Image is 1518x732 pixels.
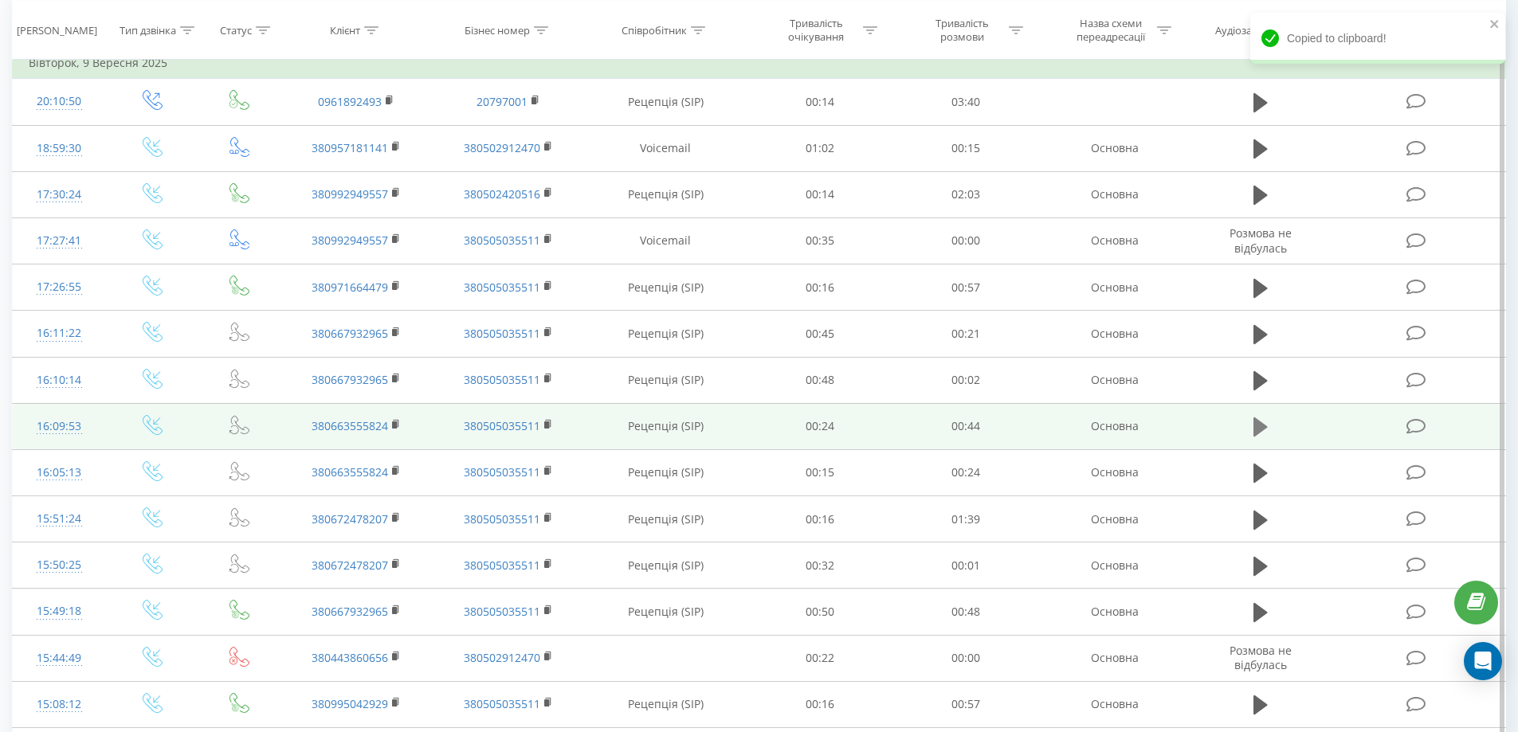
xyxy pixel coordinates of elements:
td: 02:03 [893,171,1039,217]
div: 18:59:30 [29,133,90,164]
div: Copied to clipboard! [1250,13,1505,64]
td: Основна [1038,403,1190,449]
td: Рецепція (SIP) [584,681,747,727]
a: 380672478207 [312,511,388,526]
a: 380663555824 [312,464,388,480]
a: 380505035511 [464,372,540,387]
td: 00:57 [893,681,1039,727]
td: Основна [1038,311,1190,357]
td: 00:48 [747,357,893,403]
td: 00:32 [747,542,893,589]
div: 16:11:22 [29,318,90,349]
td: 01:39 [893,496,1039,542]
td: 00:14 [747,171,893,217]
td: Основна [1038,681,1190,727]
span: Розмова не відбулась [1230,225,1292,255]
div: Співробітник [622,23,687,37]
td: Основна [1038,449,1190,495]
td: Основна [1038,357,1190,403]
td: Основна [1038,542,1190,589]
td: Основна [1038,264,1190,311]
a: 380667932965 [312,326,388,341]
td: 00:57 [893,264,1039,311]
td: Рецепція (SIP) [584,311,747,357]
div: [PERSON_NAME] [17,23,97,37]
a: 380505035511 [464,696,540,711]
a: 380992949557 [312,233,388,248]
td: 00:45 [747,311,893,357]
div: Тривалість розмови [920,17,1005,44]
td: 00:48 [893,589,1039,635]
a: 380663555824 [312,418,388,433]
a: 380505035511 [464,418,540,433]
a: 380667932965 [312,372,388,387]
a: 0961892493 [318,94,382,109]
div: Статус [220,23,252,37]
td: 00:00 [893,635,1039,681]
td: 00:00 [893,217,1039,264]
div: 20:10:50 [29,86,90,117]
a: 380502912470 [464,140,540,155]
td: 00:02 [893,357,1039,403]
td: Рецепція (SIP) [584,403,747,449]
a: 380505035511 [464,558,540,573]
td: Рецепція (SIP) [584,79,747,125]
td: Рецепція (SIP) [584,264,747,311]
td: 03:40 [893,79,1039,125]
a: 380505035511 [464,326,540,341]
a: 380443860656 [312,650,388,665]
td: 00:16 [747,264,893,311]
td: Рецепція (SIP) [584,171,747,217]
div: Аудіозапис розмови [1215,23,1316,37]
a: 380505035511 [464,511,540,526]
td: 00:15 [893,125,1039,171]
td: 00:35 [747,217,893,264]
a: 380667932965 [312,604,388,619]
a: 380992949557 [312,186,388,202]
a: 380505035511 [464,604,540,619]
div: Бізнес номер [465,23,530,37]
td: Основна [1038,171,1190,217]
div: 15:51:24 [29,503,90,534]
td: 00:15 [747,449,893,495]
td: 00:22 [747,635,893,681]
div: Клієнт [330,23,360,37]
a: 380957181141 [312,140,388,155]
div: 16:09:53 [29,411,90,442]
div: 16:10:14 [29,365,90,396]
td: Рецепція (SIP) [584,589,747,635]
td: 00:16 [747,496,893,542]
td: Основна [1038,125,1190,171]
td: 00:44 [893,403,1039,449]
div: 17:30:24 [29,179,90,210]
td: Основна [1038,635,1190,681]
span: Розмова не відбулась [1230,643,1292,672]
td: Основна [1038,496,1190,542]
td: 00:16 [747,681,893,727]
button: close [1489,18,1500,33]
td: 00:24 [893,449,1039,495]
td: 00:21 [893,311,1039,357]
div: 15:08:12 [29,689,90,720]
a: 20797001 [477,94,528,109]
div: Open Intercom Messenger [1464,642,1502,680]
td: 00:24 [747,403,893,449]
a: 380995042929 [312,696,388,711]
a: 380502420516 [464,186,540,202]
div: Тип дзвінка [120,23,176,37]
td: Основна [1038,217,1190,264]
td: Voicemail [584,125,747,171]
td: Рецепція (SIP) [584,449,747,495]
a: 380505035511 [464,464,540,480]
td: Основна [1038,589,1190,635]
td: Рецепція (SIP) [584,542,747,589]
div: 15:50:25 [29,550,90,581]
td: Рецепція (SIP) [584,496,747,542]
div: 15:49:18 [29,596,90,627]
a: 380672478207 [312,558,388,573]
td: 00:01 [893,542,1039,589]
td: Вівторок, 9 Вересня 2025 [13,47,1506,79]
a: 380971664479 [312,280,388,295]
a: 380505035511 [464,233,540,248]
td: 01:02 [747,125,893,171]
